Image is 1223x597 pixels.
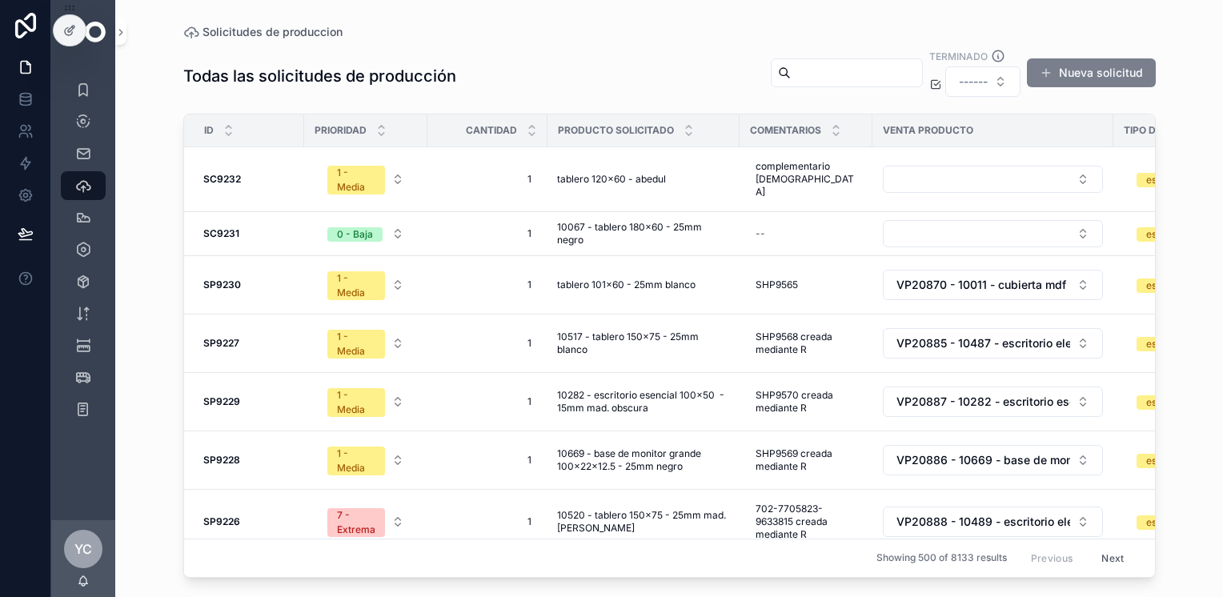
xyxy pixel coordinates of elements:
[756,503,856,541] span: 702-7705823-9633815 creada mediante R
[896,277,1070,293] span: VP20870 - 10011 - cubierta mdf med. personalizada - varios Lado largo: 101 Lado corto: 60 Color: ...
[437,389,538,415] a: 1
[314,262,418,307] a: Select Button
[51,64,115,445] div: scrollable content
[557,278,730,291] a: tablero 101x60 - 25mm blanco
[882,219,1104,248] a: Select Button
[882,269,1104,301] a: Select Button
[756,278,798,291] span: SHP9565
[466,124,517,137] span: Cantidad
[337,227,373,242] div: 0 - Baja
[756,447,856,473] span: SHP9569 creada mediante R
[883,166,1103,193] button: Select Button
[202,24,343,40] span: Solicitudes de produccion
[883,328,1103,359] button: Select Button
[437,221,538,246] a: 1
[437,331,538,356] a: 1
[203,515,240,527] strong: SP9226
[1027,58,1156,87] button: Nueva solicitud
[437,509,538,535] a: 1
[314,499,418,544] a: Select Button
[437,272,538,298] a: 1
[203,454,240,466] strong: SP9228
[883,124,973,137] span: Venta producto
[756,160,856,198] span: complementario [DEMOGRAPHIC_DATA]
[557,447,730,473] span: 10669 - base de monitor grande 100x22x12.5 - 25mm negro
[896,394,1070,410] span: VP20887 - 10282 - escritorio esencial 100x50 - 15mm mad. obscura
[1146,454,1186,468] div: estándar
[882,506,1104,538] a: Select Button
[1146,278,1186,293] div: estándar
[883,507,1103,537] button: Select Button
[203,515,295,528] a: SP9226
[883,445,1103,475] button: Select Button
[437,166,538,192] a: 1
[883,270,1103,300] button: Select Button
[443,395,531,408] span: 1
[749,496,863,547] a: 702-7705823-9633815 creada mediante R
[315,263,417,307] button: Select Button
[882,444,1104,476] a: Select Button
[896,452,1070,468] span: VP20886 - 10669 - base de monitor grande 100x22x12.5 - 25mm negro
[749,221,863,246] a: --
[203,395,295,408] a: SP9229
[337,447,375,475] div: 1 - Media
[443,454,531,467] span: 1
[337,166,375,194] div: 1 - Media
[443,337,531,350] span: 1
[557,278,696,291] span: tablero 101x60 - 25mm blanco
[749,441,863,479] a: SHP9569 creada mediante R
[959,74,988,90] span: ------
[1146,173,1186,187] div: estándar
[337,271,375,300] div: 1 - Media
[557,389,730,415] a: 10282 - escritorio esencial 100x50 - 15mm mad. obscura
[557,509,730,535] a: 10520 - tablero 150x75 - 25mm mad. [PERSON_NAME]
[896,335,1070,351] span: VP20885 - 10487 - escritorio electrico premium ajustable blanco - tablero 150x75 25mm blanco
[337,508,375,537] div: 7 - Extrema
[314,438,418,483] a: Select Button
[74,539,92,559] span: YC
[315,158,417,201] button: Select Button
[749,383,863,421] a: SHP9570 creada mediante R
[557,173,666,186] span: tablero 120x60 - abedul
[557,173,730,186] a: tablero 120x60 - abedul
[749,154,863,205] a: complementario [DEMOGRAPHIC_DATA]
[1146,227,1186,242] div: estándar
[1146,337,1186,351] div: estándar
[314,321,418,366] a: Select Button
[756,227,765,240] div: --
[1146,395,1186,410] div: estándar
[749,272,863,298] a: SHP9565
[945,66,1021,97] button: Select Button
[315,500,417,543] button: Select Button
[1090,546,1135,571] button: Next
[203,173,241,185] strong: SC9232
[749,324,863,363] a: SHP9568 creada mediante R
[314,157,418,202] a: Select Button
[883,220,1103,247] button: Select Button
[183,65,456,87] h1: Todas las solicitudes de producción
[896,514,1070,530] span: VP20888 - 10489 - escritorio electrico premium ajustable blanco - tablero 150x75 25mm mad. [PERSO...
[882,386,1104,418] a: Select Button
[1124,124,1210,137] span: Tipo de empaque
[750,124,821,137] span: Comentarios
[314,379,418,424] a: Select Button
[882,327,1104,359] a: Select Button
[203,173,295,186] a: SC9232
[882,165,1104,194] a: Select Button
[203,454,295,467] a: SP9228
[756,331,856,356] span: SHP9568 creada mediante R
[437,447,538,473] a: 1
[315,380,417,423] button: Select Button
[203,227,239,239] strong: SC9231
[203,278,241,290] strong: SP9230
[1146,515,1186,530] div: estándar
[204,124,214,137] span: Id
[443,278,531,291] span: 1
[183,24,343,40] a: Solicitudes de produccion
[557,331,730,356] a: 10517 - tablero 150x75 - 25mm blanco
[203,337,295,350] a: SP9227
[203,395,240,407] strong: SP9229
